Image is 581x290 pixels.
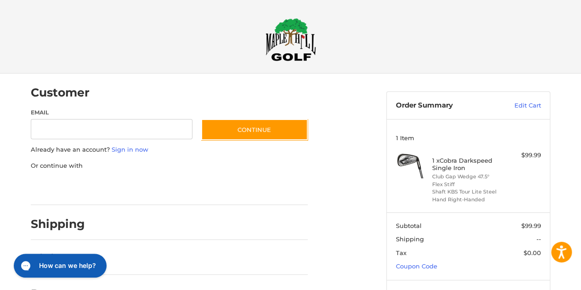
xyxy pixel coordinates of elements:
a: Sign in now [112,146,148,153]
a: Edit Cart [495,101,541,110]
img: Maple Hill Golf [265,18,316,61]
iframe: PayPal-venmo [184,179,253,196]
li: Shaft KBS Tour Lite Steel [432,188,502,196]
iframe: PayPal-paylater [106,179,175,196]
span: Shipping [396,235,424,243]
label: Email [31,108,192,117]
button: Continue [201,119,308,140]
span: $0.00 [524,249,541,256]
iframe: Gorgias live chat messenger [9,250,109,281]
h3: 1 Item [396,134,541,142]
span: $99.99 [521,222,541,229]
p: Or continue with [31,161,308,171]
h2: Customer [31,85,90,100]
li: Flex Stiff [432,181,502,188]
h3: Order Summary [396,101,495,110]
h4: 1 x Cobra Darkspeed Single Iron [432,157,502,172]
iframe: PayPal-paypal [28,179,97,196]
li: Hand Right-Handed [432,196,502,204]
span: Tax [396,249,406,256]
div: $99.99 [505,151,541,160]
span: -- [536,235,541,243]
li: Club Gap Wedge 47.5° [432,173,502,181]
h2: Shipping [31,217,85,231]
span: Subtotal [396,222,422,229]
p: Already have an account? [31,145,308,154]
